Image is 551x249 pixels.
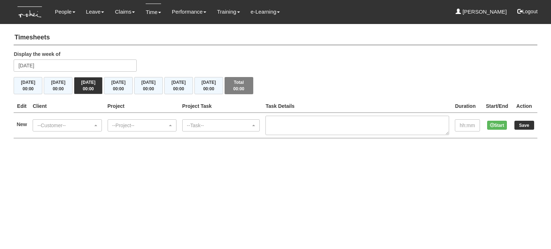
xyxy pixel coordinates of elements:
a: Time [146,4,161,20]
span: 00:00 [143,86,154,91]
a: [PERSON_NAME] [456,4,507,20]
th: Project Task [179,100,263,113]
div: --Project-- [112,122,168,129]
div: --Customer-- [37,122,93,129]
th: Duration [452,100,483,113]
a: e-Learning [251,4,280,20]
a: Training [217,4,240,20]
button: Logout [512,3,543,20]
label: Display the week of [14,51,60,58]
label: New [17,121,27,128]
button: [DATE]00:00 [44,77,72,94]
a: People [55,4,75,20]
span: 00:00 [113,86,124,91]
input: hh:mm [455,119,480,131]
button: [DATE]00:00 [14,77,42,94]
div: --Task-- [187,122,251,129]
button: --Project-- [108,119,176,131]
span: 00:00 [233,86,244,91]
a: Claims [115,4,135,20]
button: --Customer-- [33,119,102,131]
th: Action [511,100,537,113]
button: [DATE]00:00 [164,77,193,94]
button: [DATE]00:00 [134,77,163,94]
th: Project [105,100,179,113]
th: Task Details [263,100,452,113]
span: 00:00 [23,86,34,91]
button: [DATE]00:00 [74,77,103,94]
span: 00:00 [53,86,64,91]
h4: Timesheets [14,30,537,45]
button: [DATE]00:00 [104,77,133,94]
th: Start/End [483,100,511,113]
a: Leave [86,4,104,20]
th: Edit [14,100,30,113]
th: Client [30,100,104,113]
span: 00:00 [83,86,94,91]
button: Total00:00 [225,77,253,94]
span: 00:00 [203,86,214,91]
input: Save [514,121,534,130]
div: Timesheet Week Summary [14,77,537,94]
button: [DATE]00:00 [194,77,223,94]
a: Performance [172,4,206,20]
span: 00:00 [173,86,184,91]
button: --Task-- [182,119,260,131]
button: Start [487,121,507,130]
